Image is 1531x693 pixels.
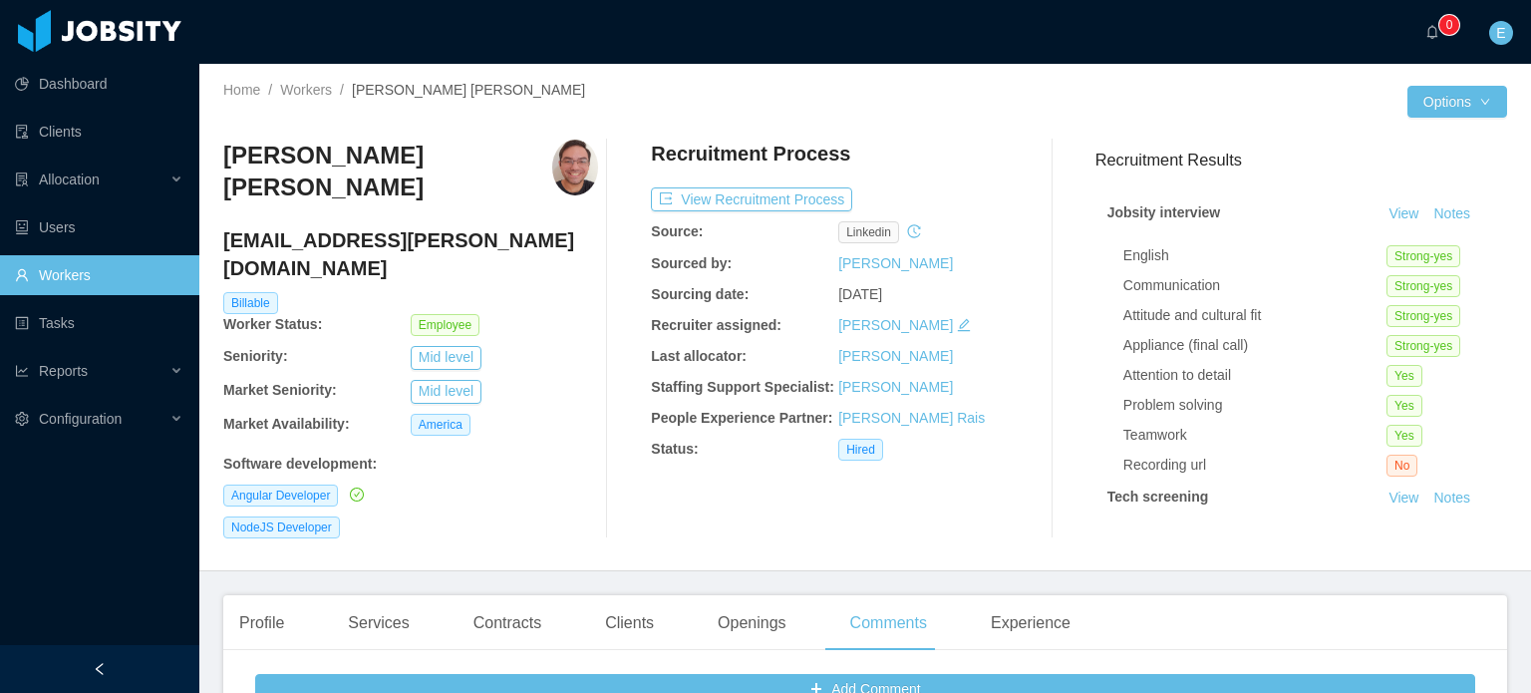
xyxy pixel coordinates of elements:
b: Recruiter assigned: [651,317,781,333]
span: Yes [1386,365,1422,387]
span: E [1496,21,1505,45]
button: Optionsicon: down [1407,86,1507,118]
div: Openings [702,595,802,651]
a: Workers [280,82,332,98]
span: Yes [1386,395,1422,417]
b: Staffing Support Specialist: [651,379,834,395]
a: [PERSON_NAME] [838,255,953,271]
span: Strong-yes [1386,245,1460,267]
h3: Recruitment Results [1095,148,1507,173]
a: [PERSON_NAME] [838,348,953,364]
sup: 0 [1439,15,1459,35]
div: English [1123,245,1386,266]
a: icon: exportView Recruitment Process [651,191,852,207]
h4: Recruitment Process [651,140,850,168]
a: icon: robotUsers [15,207,183,247]
button: Mid level [411,346,481,370]
b: Status: [651,441,698,457]
a: View [1381,205,1425,221]
a: View [1381,490,1425,506]
div: Comments [834,595,943,651]
div: Communication [1123,275,1386,296]
div: Problem solving [1123,395,1386,416]
b: Sourcing date: [651,286,749,302]
span: Hired [838,439,883,461]
span: NodeJS Developer [223,517,340,538]
div: Attention to detail [1123,365,1386,386]
div: Services [332,595,425,651]
a: icon: auditClients [15,112,183,152]
span: / [268,82,272,98]
a: [PERSON_NAME] [838,379,953,395]
span: Configuration [39,411,122,427]
span: Employee [411,314,479,336]
a: icon: profileTasks [15,303,183,343]
span: Strong-yes [1386,335,1460,357]
b: Sourced by: [651,255,732,271]
i: icon: setting [15,412,29,426]
span: Strong-yes [1386,275,1460,297]
b: Source: [651,223,703,239]
button: Notes [1425,487,1478,511]
strong: Jobsity interview [1107,204,1221,220]
a: icon: pie-chartDashboard [15,64,183,104]
span: Strong-yes [1386,305,1460,327]
b: Seniority: [223,348,288,364]
b: People Experience Partner: [651,410,832,426]
button: Notes [1425,202,1478,226]
span: No [1386,455,1417,477]
button: Mid level [411,380,481,404]
span: / [340,82,344,98]
img: 326bc9a0-bd60-11ea-afa2-d5d8ea11a795_686d98618442f-400w.png [552,140,597,195]
i: icon: edit [957,318,971,332]
i: icon: bell [1425,25,1439,39]
b: Market Seniority: [223,382,337,398]
i: icon: history [907,224,921,238]
a: icon: userWorkers [15,255,183,295]
span: [DATE] [838,286,882,302]
b: Worker Status: [223,316,322,332]
b: Software development : [223,456,377,472]
span: Angular Developer [223,485,338,507]
span: Yes [1386,425,1422,447]
a: [PERSON_NAME] [838,317,953,333]
div: Profile [223,595,300,651]
span: Billable [223,292,278,314]
div: Attitude and cultural fit [1123,305,1386,326]
div: Experience [975,595,1086,651]
a: icon: check-circle [346,487,364,503]
a: [PERSON_NAME] Rais [838,410,985,426]
div: Clients [589,595,670,651]
b: Market Availability: [223,416,350,432]
button: icon: exportView Recruitment Process [651,187,852,211]
strong: Tech screening [1107,489,1209,505]
span: Reports [39,363,88,379]
a: Home [223,82,260,98]
span: Allocation [39,172,100,187]
h4: [EMAIL_ADDRESS][PERSON_NAME][DOMAIN_NAME] [223,226,598,282]
i: icon: solution [15,173,29,186]
i: icon: check-circle [350,488,364,502]
span: linkedin [838,221,899,243]
span: [PERSON_NAME] [PERSON_NAME] [352,82,585,98]
h3: [PERSON_NAME] [PERSON_NAME] [223,140,552,204]
b: Last allocator: [651,348,747,364]
span: America [411,414,470,436]
div: Appliance (final call) [1123,335,1386,356]
div: Contracts [458,595,557,651]
i: icon: line-chart [15,364,29,378]
div: Teamwork [1123,425,1386,446]
div: Recording url [1123,455,1386,476]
